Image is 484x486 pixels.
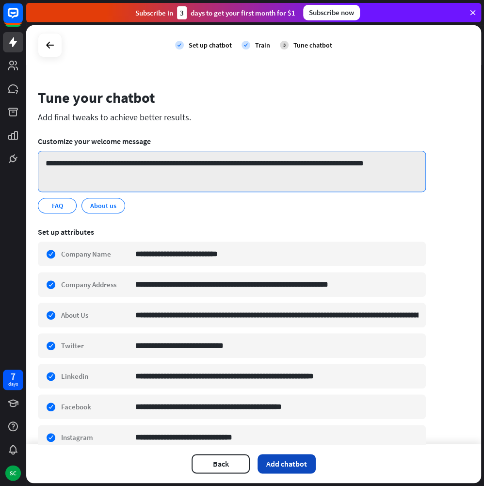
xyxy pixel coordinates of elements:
[38,112,426,123] div: Add final tweaks to achieve better results.
[11,372,16,381] div: 7
[3,370,23,390] a: 7 days
[303,5,360,20] div: Subscribe now
[38,136,426,146] div: Customize your welcome message
[258,454,316,473] button: Add chatbot
[189,41,232,49] div: Set up chatbot
[5,465,21,481] div: SC
[8,4,37,33] button: Open LiveChat chat widget
[51,200,64,211] span: FAQ
[242,41,250,49] i: check
[89,200,117,211] span: About us
[280,41,289,49] div: 3
[38,88,426,107] div: Tune your chatbot
[192,454,250,473] button: Back
[175,41,184,49] i: check
[38,227,426,237] div: Set up attributes
[8,381,18,388] div: days
[135,6,295,19] div: Subscribe in days to get your first month for $1
[293,41,332,49] div: Tune chatbot
[255,41,270,49] div: Train
[177,6,187,19] div: 3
